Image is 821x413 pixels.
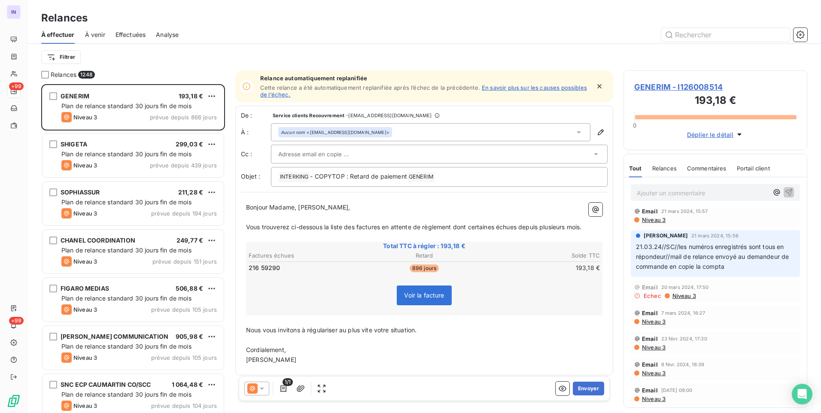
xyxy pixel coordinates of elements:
span: Niveau 3 [672,292,696,299]
span: 8 févr. 2024, 18:39 [661,362,705,367]
span: 21.03.24//SC//les numéros enregistrés sont tous en répondeur//mail de relance envoyé au demandeur... [636,243,791,270]
span: Niveau 3 [73,258,97,265]
span: +99 [9,82,24,90]
span: Analyse [156,30,179,39]
span: Relance automatiquement replanifiée [260,75,590,82]
span: À effectuer [41,30,75,39]
span: prévue depuis 151 jours [152,258,217,265]
span: Plan de relance standard 30 jours fin de mois [61,343,192,350]
span: SHIGETA [61,140,87,148]
span: Plan de relance standard 30 jours fin de mois [61,295,192,302]
span: Niveau 3 [73,162,97,169]
span: [PERSON_NAME] COMMUNICATION [61,333,168,340]
h3: Relances [41,10,88,26]
h3: 193,18 € [634,93,797,110]
span: À venir [85,30,105,39]
span: SNC ECP CAUMARTIN CO/SCC [61,381,151,388]
span: +99 [9,317,24,325]
span: Total TTC à régler : 193,18 € [247,242,601,250]
span: Nous vous invitons à régulariser au plus vite votre situation. [246,326,417,334]
span: 23 févr. 2024, 17:30 [661,336,707,341]
span: prévue depuis 105 jours [151,306,217,313]
span: GENERIM [61,92,89,100]
span: Niveau 3 [73,402,97,409]
span: Niveau 3 [641,216,666,223]
span: 1 064,48 € [172,381,204,388]
span: 249,77 € [176,237,203,244]
span: prévue depuis 866 jours [150,114,217,121]
span: Email [642,284,658,291]
th: Factures échues [248,251,365,260]
span: [DATE] 09:00 [661,388,693,393]
span: 896 jours [410,264,439,272]
span: Email [642,387,658,394]
span: prévue depuis 104 jours [151,402,217,409]
span: 211,28 € [178,188,203,196]
span: FIGARO MEDIAS [61,285,109,292]
span: GENERIM [407,172,435,182]
span: Email [642,310,658,316]
div: <[EMAIL_ADDRESS][DOMAIN_NAME]> [281,129,389,135]
span: Niveau 3 [641,318,666,325]
span: Cette relance a été automatiquement replanifiée après l’échec de la précédente. [260,84,480,91]
a: En savoir plus sur les causes possibles de l’échec. [260,84,587,98]
span: Niveau 3 [73,210,97,217]
span: Email [642,208,658,215]
div: grid [41,84,225,413]
span: Tout [629,165,642,172]
span: Objet : [241,173,260,180]
span: Relances [51,70,76,79]
span: prévue depuis 194 jours [151,210,217,217]
a: +99 [7,84,20,98]
button: Filtrer [41,50,81,64]
span: Plan de relance standard 30 jours fin de mois [61,150,192,158]
span: Bonjour Madame, [PERSON_NAME], [246,203,350,211]
span: 1/1 [283,378,293,386]
button: Déplier le détail [684,130,747,140]
span: - [EMAIL_ADDRESS][DOMAIN_NAME] [346,113,432,118]
span: Plan de relance standard 30 jours fin de mois [61,198,192,206]
span: Relances [652,165,677,172]
span: Niveau 3 [73,114,97,121]
span: Vous trouverez ci-dessous la liste des factures en attente de règlement dont certaines échues dep... [246,223,581,231]
span: 299,03 € [176,140,203,148]
span: 905,98 € [176,333,203,340]
input: Rechercher [661,28,790,42]
span: Effectuées [116,30,146,39]
span: - COPYTOP : Retard de paiement [310,173,407,180]
span: Echec [644,292,661,299]
span: Niveau 3 [73,306,97,313]
span: Niveau 3 [641,370,666,377]
span: De : [241,111,271,120]
span: 193,18 € [179,92,203,100]
img: Logo LeanPay [7,394,21,408]
span: Plan de relance standard 30 jours fin de mois [61,391,192,398]
span: [PERSON_NAME] [644,232,688,240]
span: prévue depuis 105 jours [151,354,217,361]
span: INTERKING [279,172,310,182]
span: 216 59290 [249,264,280,272]
span: 21 mars 2024, 15:57 [661,209,708,214]
th: Retard [366,251,483,260]
div: IN [7,5,21,19]
span: Plan de relance standard 30 jours fin de mois [61,102,192,109]
label: Cc : [241,150,271,158]
span: Niveau 3 [73,354,97,361]
span: GENERIM - I126008514 [634,81,797,93]
button: Envoyer [573,382,604,395]
span: Cordialement, [246,346,286,353]
input: Adresse email en copie ... [278,148,371,161]
span: [PERSON_NAME] [246,356,296,363]
label: À : [241,128,271,137]
td: 193,18 € [483,263,600,273]
span: 1248 [78,71,95,79]
span: Niveau 3 [641,344,666,351]
span: Portail client [737,165,770,172]
span: Plan de relance standard 30 jours fin de mois [61,246,192,254]
span: Email [642,361,658,368]
th: Solde TTC [483,251,600,260]
span: 0 [633,122,636,129]
span: CHANEL COORDINATION [61,237,135,244]
span: 20 mars 2024, 17:50 [661,285,709,290]
span: Voir la facture [404,292,444,299]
